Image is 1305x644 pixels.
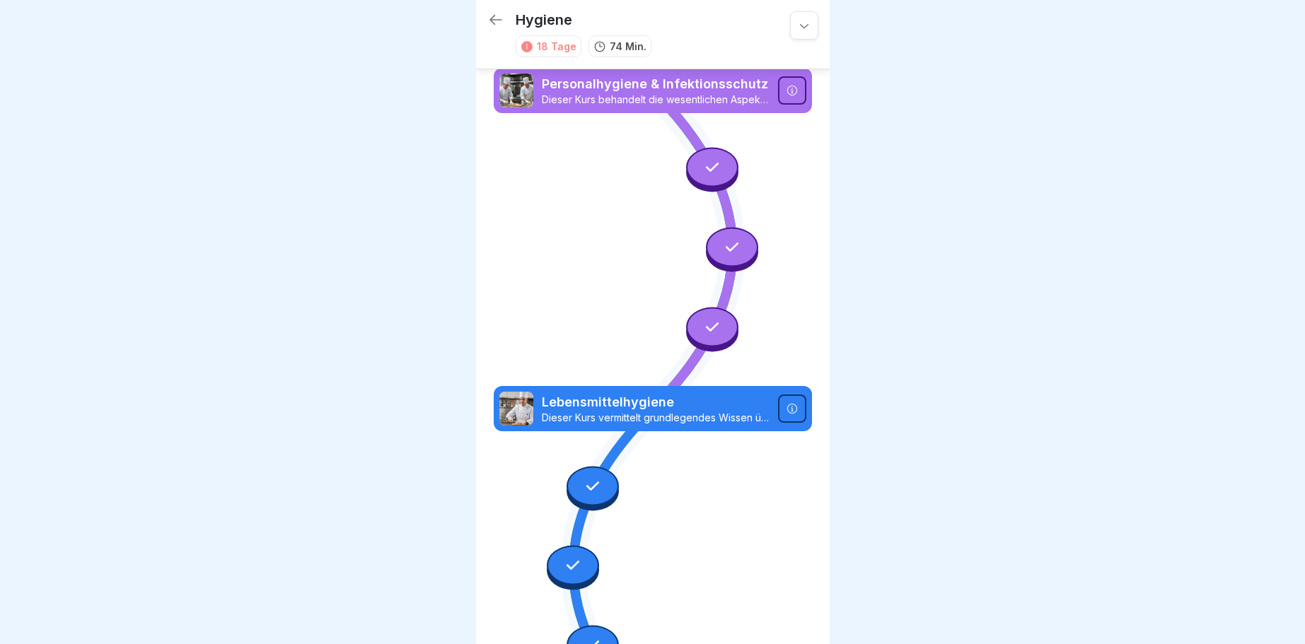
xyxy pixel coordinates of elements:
p: Personalhygiene & Infektionsschutz [542,75,770,93]
img: jz0fz12u36edh1e04itkdbcq.png [499,392,533,426]
p: 74 Min. [610,39,646,54]
div: 18 Tage [537,39,576,54]
p: Lebensmittelhygiene [542,393,770,411]
p: Dieser Kurs behandelt die wesentlichen Aspekte der Lebensmittelsicherheit und Hygiene in der Gast... [542,93,770,106]
p: Hygiene [516,11,572,28]
p: Dieser Kurs vermittelt grundlegendes Wissen über die Hygiene und Handhabung von Lebensmitteln in ... [542,411,770,424]
img: tq1iwfpjw7gb8q143pboqzza.png [499,74,533,107]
